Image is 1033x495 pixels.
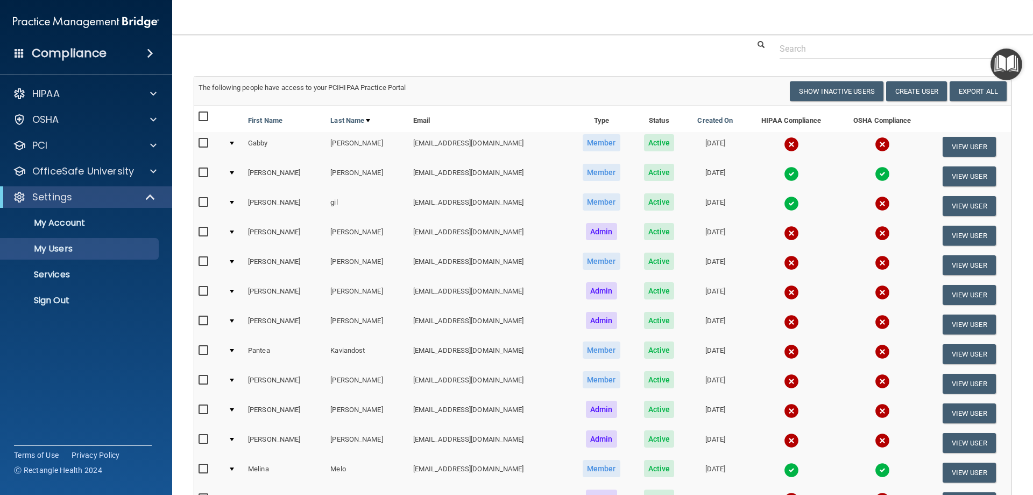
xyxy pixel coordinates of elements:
a: Settings [13,191,156,204]
a: Privacy Policy [72,450,120,461]
img: cross.ca9f0e7f.svg [875,285,890,300]
button: View User [943,315,996,334]
button: Create User [886,81,947,101]
span: Active [644,401,675,418]
td: [PERSON_NAME] [326,280,408,310]
button: View User [943,344,996,364]
a: OfficeSafe University [13,165,157,178]
img: cross.ca9f0e7f.svg [875,374,890,389]
td: Pantea [244,339,326,369]
button: View User [943,255,996,275]
span: Active [644,430,675,448]
span: Active [644,282,675,299]
td: [PERSON_NAME] [326,399,408,428]
img: cross.ca9f0e7f.svg [875,403,890,419]
a: Terms of Use [14,450,59,461]
th: HIPAA Compliance [745,106,837,132]
td: [PERSON_NAME] [326,428,408,458]
td: [EMAIL_ADDRESS][DOMAIN_NAME] [409,458,570,487]
img: cross.ca9f0e7f.svg [784,433,799,448]
h4: Compliance [32,46,107,61]
span: Active [644,460,675,477]
button: View User [943,226,996,246]
a: HIPAA [13,87,157,100]
img: cross.ca9f0e7f.svg [875,344,890,359]
button: View User [943,285,996,305]
th: Status [633,106,685,132]
button: View User [943,196,996,216]
a: Created On [697,114,733,127]
a: PCI [13,139,157,152]
td: [DATE] [685,221,745,250]
span: Member [583,460,620,477]
img: tick.e7d51cea.svg [784,463,799,478]
td: [EMAIL_ADDRESS][DOMAIN_NAME] [409,191,570,221]
p: OSHA [32,113,59,126]
img: cross.ca9f0e7f.svg [784,344,799,359]
button: View User [943,374,996,394]
td: [EMAIL_ADDRESS][DOMAIN_NAME] [409,162,570,191]
span: Admin [586,401,617,418]
p: My Account [7,218,154,228]
span: Active [644,253,675,270]
img: tick.e7d51cea.svg [784,196,799,211]
button: View User [943,433,996,453]
img: tick.e7d51cea.svg [875,463,890,478]
button: Open Resource Center [990,48,1022,80]
td: [PERSON_NAME] [244,428,326,458]
img: cross.ca9f0e7f.svg [875,433,890,448]
td: [PERSON_NAME] [244,369,326,399]
span: Active [644,193,675,211]
p: Services [7,269,154,280]
td: [PERSON_NAME] [244,191,326,221]
td: [PERSON_NAME] [326,132,408,162]
td: [PERSON_NAME] [244,280,326,310]
td: [DATE] [685,191,745,221]
span: Member [583,134,620,151]
img: cross.ca9f0e7f.svg [875,226,890,241]
img: cross.ca9f0e7f.svg [875,196,890,211]
span: Admin [586,223,617,240]
td: gil [326,191,408,221]
img: cross.ca9f0e7f.svg [784,137,799,152]
td: [EMAIL_ADDRESS][DOMAIN_NAME] [409,132,570,162]
button: View User [943,403,996,423]
td: [DATE] [685,428,745,458]
td: [EMAIL_ADDRESS][DOMAIN_NAME] [409,310,570,339]
p: HIPAA [32,87,60,100]
img: cross.ca9f0e7f.svg [875,137,890,152]
p: OfficeSafe University [32,165,134,178]
td: [EMAIL_ADDRESS][DOMAIN_NAME] [409,221,570,250]
p: PCI [32,139,47,152]
span: Active [644,223,675,240]
img: cross.ca9f0e7f.svg [784,374,799,389]
a: OSHA [13,113,157,126]
td: Kaviandost [326,339,408,369]
span: Member [583,341,620,359]
td: [PERSON_NAME] [326,250,408,280]
td: [DATE] [685,339,745,369]
td: [PERSON_NAME] [244,250,326,280]
td: [PERSON_NAME] [326,369,408,399]
td: [DATE] [685,162,745,191]
td: [PERSON_NAME] [244,221,326,250]
td: [DATE] [685,250,745,280]
span: Member [583,164,620,181]
button: View User [943,137,996,157]
img: cross.ca9f0e7f.svg [784,315,799,330]
td: [PERSON_NAME] [244,162,326,191]
span: Active [644,164,675,181]
td: [DATE] [685,132,745,162]
button: View User [943,463,996,483]
span: Member [583,193,620,211]
td: [EMAIL_ADDRESS][DOMAIN_NAME] [409,369,570,399]
td: [PERSON_NAME] [244,310,326,339]
img: cross.ca9f0e7f.svg [784,285,799,300]
img: tick.e7d51cea.svg [875,166,890,182]
td: [DATE] [685,310,745,339]
td: Gabby [244,132,326,162]
td: [EMAIL_ADDRESS][DOMAIN_NAME] [409,250,570,280]
td: Melina [244,458,326,487]
button: Show Inactive Users [790,81,883,101]
td: Melo [326,458,408,487]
